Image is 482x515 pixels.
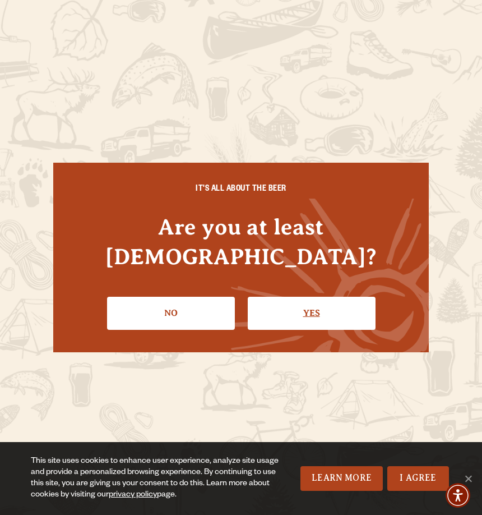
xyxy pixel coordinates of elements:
div: Accessibility Menu [446,483,470,508]
a: Confirm I'm 21 or older [248,297,376,329]
a: No [107,297,235,329]
h6: IT'S ALL ABOUT THE BEER [76,185,406,195]
h4: Are you at least [DEMOGRAPHIC_DATA]? [76,212,406,272]
a: privacy policy [109,491,157,500]
div: This site uses cookies to enhance user experience, analyze site usage and provide a personalized ... [31,456,286,501]
a: Learn More [300,466,383,491]
a: I Agree [387,466,449,491]
span: No [462,473,474,484]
